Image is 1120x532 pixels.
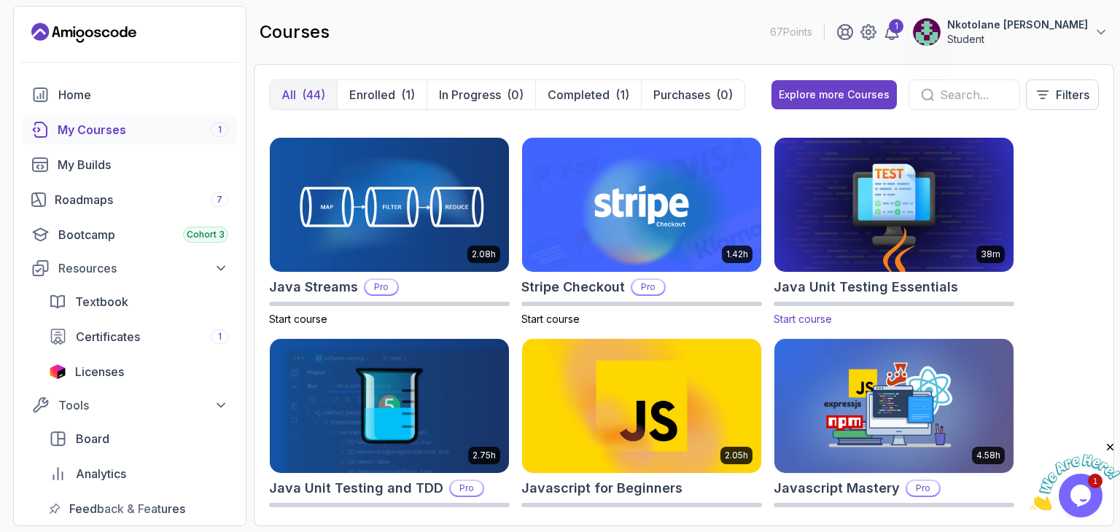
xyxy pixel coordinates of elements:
button: Completed(1) [535,80,641,109]
span: Cohort 3 [187,229,225,240]
h2: Stripe Checkout [521,277,625,297]
span: 1 [218,124,222,136]
h2: courses [260,20,330,44]
p: 1.42h [726,249,748,260]
h2: Java Unit Testing and TDD [269,478,443,498]
p: 2.75h [472,450,496,461]
div: Bootcamp [58,226,228,243]
span: 1 [218,331,222,343]
a: courses [23,115,237,144]
div: My Courses [58,121,228,138]
img: Java Unit Testing Essentials card [769,135,1019,275]
p: 38m [981,249,1000,260]
p: 2.05h [725,450,748,461]
button: Enrolled(1) [337,80,427,109]
p: Pro [451,481,483,496]
span: Licenses [75,363,124,380]
div: (1) [615,86,629,103]
a: analytics [40,459,237,488]
p: Pro [632,280,664,294]
span: Textbook [75,293,128,310]
a: Landing page [31,21,136,44]
p: 67 Points [770,25,812,39]
a: roadmaps [23,185,237,214]
button: Explore more Courses [771,80,897,109]
button: Tools [23,392,237,418]
p: Completed [548,86,610,103]
img: user profile image [913,18,941,46]
span: Analytics [76,465,126,482]
div: My Builds [58,156,228,173]
a: board [40,424,237,453]
input: Search... [940,86,1008,103]
h2: Javascript Mastery [774,478,900,498]
button: Resources [23,255,237,281]
div: (0) [507,86,524,103]
a: bootcamp [23,220,237,249]
div: (1) [401,86,415,103]
div: Home [58,86,228,103]
span: Start course [774,313,832,325]
div: Explore more Courses [779,87,890,102]
span: Start course [269,313,327,325]
a: feedback [40,494,237,523]
span: Board [76,430,109,447]
div: 1 [889,19,903,34]
div: (0) [716,86,733,103]
button: All(44) [270,80,337,109]
a: certificates [40,322,237,351]
div: Tools [58,396,228,414]
h2: Javascript for Beginners [521,478,682,498]
p: Pro [365,280,397,294]
p: Pro [907,481,939,496]
p: Student [947,32,1088,47]
button: Purchases(0) [641,80,744,109]
div: (44) [302,86,325,103]
div: Resources [58,259,228,277]
h2: Java Unit Testing Essentials [774,277,958,297]
img: Java Unit Testing and TDD card [270,339,509,473]
span: 7 [217,194,222,206]
p: Purchases [653,86,710,103]
button: In Progress(0) [427,80,535,109]
a: licenses [40,357,237,386]
button: user profile imageNkotolane [PERSON_NAME]Student [912,17,1108,47]
span: Feedback & Features [69,500,185,517]
a: builds [23,150,237,179]
p: 2.08h [472,249,496,260]
p: Filters [1056,86,1089,103]
span: Start course [521,313,580,325]
img: Stripe Checkout card [522,138,761,272]
img: Java Streams card [270,138,509,272]
div: Roadmaps [55,191,228,208]
a: textbook [40,287,237,316]
p: 4.58h [976,450,1000,461]
img: Javascript for Beginners card [522,339,761,473]
img: jetbrains icon [49,364,66,379]
img: Javascript Mastery card [774,339,1014,473]
h2: Java Streams [269,277,358,297]
button: Filters [1026,79,1099,110]
p: Enrolled [349,86,395,103]
a: home [23,80,237,109]
a: 1 [883,23,901,41]
p: Nkotolane [PERSON_NAME] [947,17,1088,32]
p: All [281,86,296,103]
iframe: chat widget [1030,441,1120,510]
span: Certificates [76,328,140,345]
p: In Progress [439,86,501,103]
